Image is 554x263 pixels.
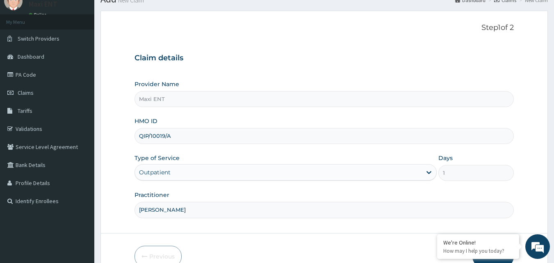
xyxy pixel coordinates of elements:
div: We're Online! [443,239,513,246]
label: Days [438,154,453,162]
label: Type of Service [135,154,180,162]
p: Maxi ENT [29,0,57,8]
label: Provider Name [135,80,179,88]
h3: Claim details [135,54,514,63]
div: Minimize live chat window [135,4,154,24]
div: Outpatient [139,168,171,176]
img: d_794563401_company_1708531726252_794563401 [15,41,33,62]
p: How may I help you today? [443,247,513,254]
p: Step 1 of 2 [135,23,514,32]
span: We're online! [48,79,113,162]
input: Enter HMO ID [135,128,514,144]
span: Claims [18,89,34,96]
a: Online [29,12,48,18]
textarea: Type your message and hit 'Enter' [4,176,156,204]
label: HMO ID [135,117,157,125]
span: Dashboard [18,53,44,60]
label: Practitioner [135,191,169,199]
span: Switch Providers [18,35,59,42]
div: Chat with us now [43,46,138,57]
input: Enter Name [135,202,514,218]
span: Tariffs [18,107,32,114]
